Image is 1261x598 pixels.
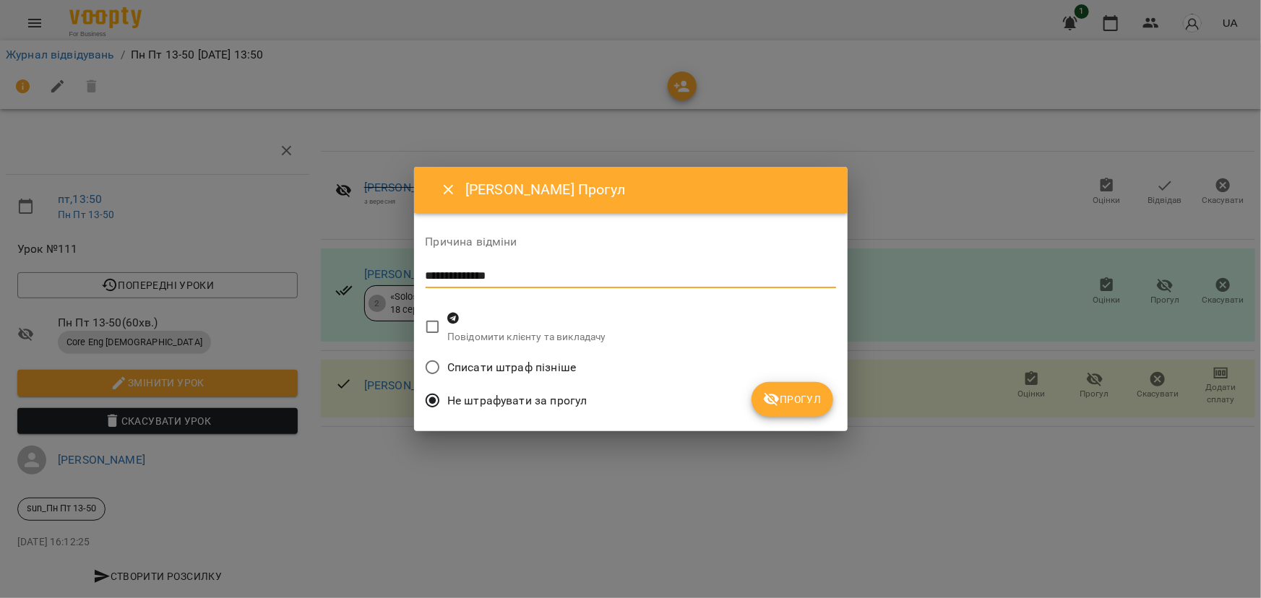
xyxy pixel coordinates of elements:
span: Прогул [763,391,822,408]
span: Не штрафувати за прогул [447,392,587,409]
button: Прогул [752,382,833,417]
label: Причина відміни [426,236,836,248]
button: Close [431,173,466,207]
span: Списати штраф пізніше [447,359,576,376]
h6: [PERSON_NAME] Прогул [465,178,830,201]
p: Повідомити клієнту та викладачу [447,330,606,344]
